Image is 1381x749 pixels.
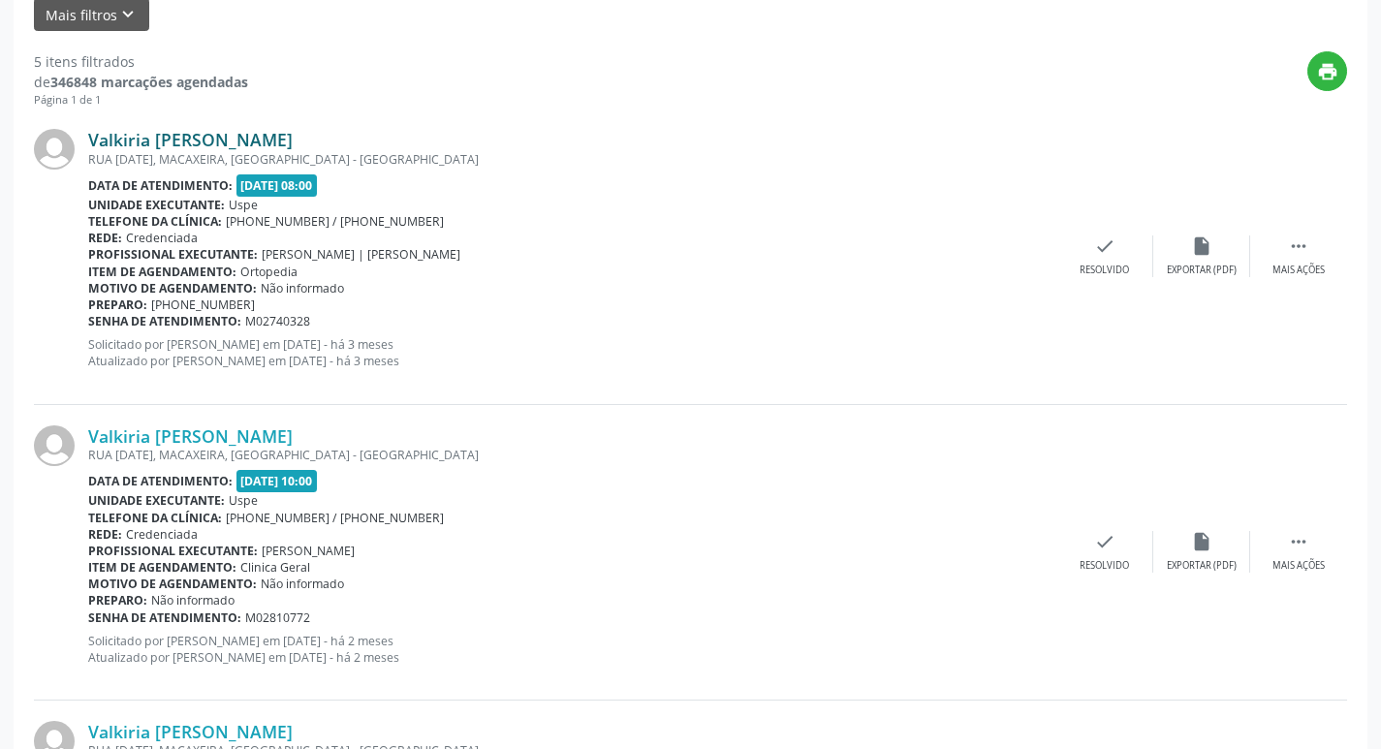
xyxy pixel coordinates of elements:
p: Solicitado por [PERSON_NAME] em [DATE] - há 3 meses Atualizado por [PERSON_NAME] em [DATE] - há 3... [88,336,1056,369]
i:  [1288,235,1309,257]
b: Preparo: [88,592,147,609]
b: Preparo: [88,296,147,313]
span: [PHONE_NUMBER] / [PHONE_NUMBER] [226,213,444,230]
b: Unidade executante: [88,197,225,213]
div: Resolvido [1080,559,1129,573]
b: Motivo de agendamento: [88,280,257,296]
i: check [1094,235,1115,257]
i: print [1317,61,1338,82]
span: Uspe [229,492,258,509]
span: M02810772 [245,609,310,626]
div: 5 itens filtrados [34,51,248,72]
span: Não informado [261,576,344,592]
div: RUA [DATE], MACAXEIRA, [GEOGRAPHIC_DATA] - [GEOGRAPHIC_DATA] [88,447,1056,463]
b: Unidade executante: [88,492,225,509]
a: Valkiria [PERSON_NAME] [88,129,293,150]
span: [DATE] 08:00 [236,174,318,197]
b: Telefone da clínica: [88,213,222,230]
b: Profissional executante: [88,543,258,559]
div: Exportar (PDF) [1167,264,1237,277]
div: Resolvido [1080,264,1129,277]
span: [PERSON_NAME] [262,543,355,559]
span: Credenciada [126,526,198,543]
div: RUA [DATE], MACAXEIRA, [GEOGRAPHIC_DATA] - [GEOGRAPHIC_DATA] [88,151,1056,168]
i: insert_drive_file [1191,531,1212,552]
p: Solicitado por [PERSON_NAME] em [DATE] - há 2 meses Atualizado por [PERSON_NAME] em [DATE] - há 2... [88,633,1056,666]
span: [PHONE_NUMBER] / [PHONE_NUMBER] [226,510,444,526]
span: Não informado [261,280,344,296]
div: de [34,72,248,92]
b: Rede: [88,526,122,543]
img: img [34,129,75,170]
b: Senha de atendimento: [88,609,241,626]
i: keyboard_arrow_down [117,4,139,25]
span: Credenciada [126,230,198,246]
a: Valkiria [PERSON_NAME] [88,721,293,742]
b: Item de agendamento: [88,264,236,280]
strong: 346848 marcações agendadas [50,73,248,91]
b: Motivo de agendamento: [88,576,257,592]
i: check [1094,531,1115,552]
div: Mais ações [1272,264,1325,277]
span: [PHONE_NUMBER] [151,296,255,313]
b: Item de agendamento: [88,559,236,576]
span: Uspe [229,197,258,213]
div: Página 1 de 1 [34,92,248,109]
b: Data de atendimento: [88,177,233,194]
b: Profissional executante: [88,246,258,263]
b: Telefone da clínica: [88,510,222,526]
i: insert_drive_file [1191,235,1212,257]
span: [DATE] 10:00 [236,470,318,492]
img: img [34,425,75,466]
span: Não informado [151,592,235,609]
button: print [1307,51,1347,91]
div: Exportar (PDF) [1167,559,1237,573]
span: M02740328 [245,313,310,329]
b: Rede: [88,230,122,246]
b: Data de atendimento: [88,473,233,489]
div: Mais ações [1272,559,1325,573]
span: [PERSON_NAME] | [PERSON_NAME] [262,246,460,263]
a: Valkiria [PERSON_NAME] [88,425,293,447]
span: Ortopedia [240,264,298,280]
i:  [1288,531,1309,552]
span: Clinica Geral [240,559,310,576]
b: Senha de atendimento: [88,313,241,329]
